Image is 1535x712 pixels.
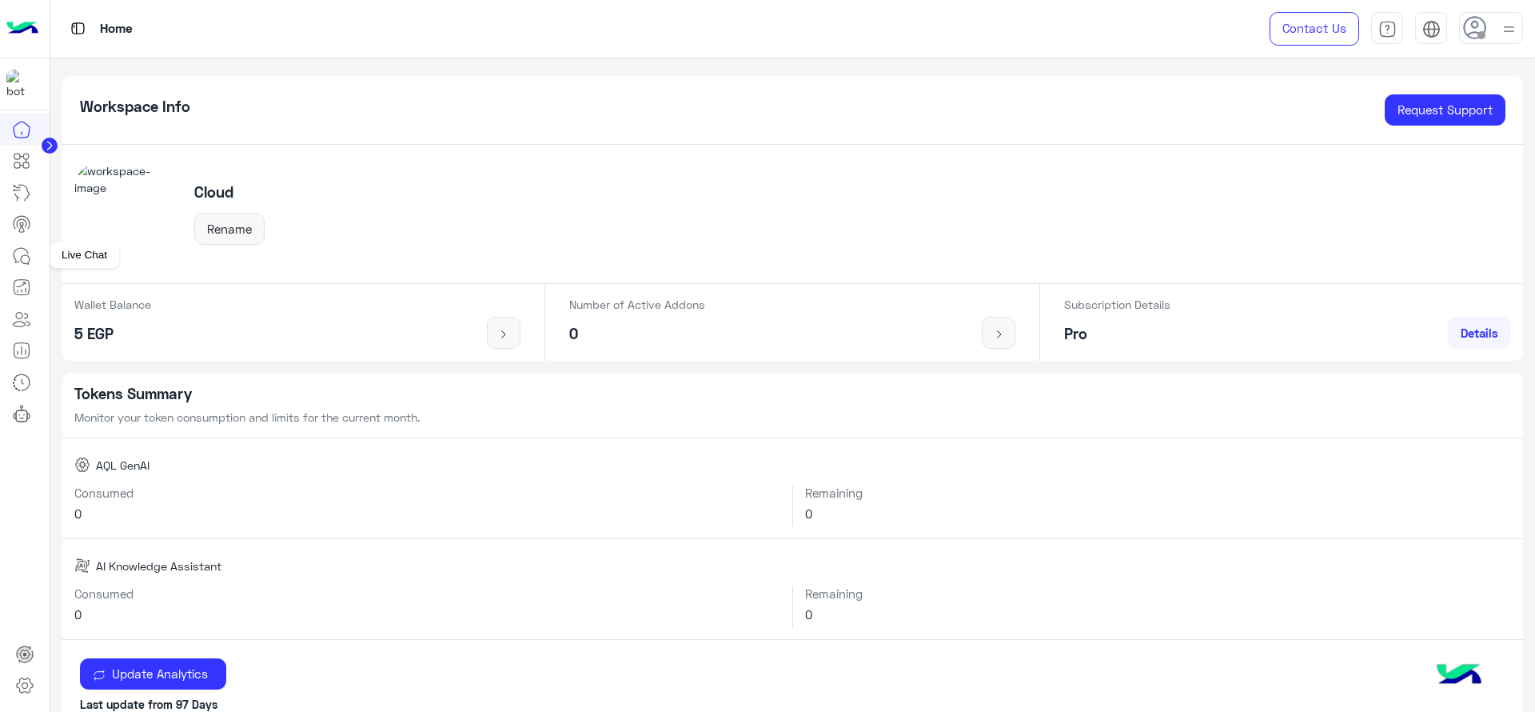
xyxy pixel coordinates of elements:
h6: Remaining [805,486,1511,500]
img: tab [68,18,88,38]
h5: 0 [569,325,705,343]
img: AI Knowledge Assistant [74,558,90,574]
img: workspace-image [74,162,177,265]
h5: Workspace Info [80,98,190,116]
h5: Cloud [194,183,265,202]
img: icon [494,328,514,341]
h6: Remaining [805,586,1511,601]
img: update icon [93,669,106,682]
p: Home [100,18,133,40]
h6: 0 [805,506,1511,521]
button: Update Analytics [80,658,226,690]
img: tab [1378,20,1397,38]
img: Logo [6,12,38,46]
p: Number of Active Addons [569,296,705,313]
h6: 0 [805,607,1511,622]
img: AQL GenAI [74,457,90,473]
div: Live Chat [50,242,119,268]
h6: 0 [74,506,781,521]
h6: Consumed [74,486,781,500]
img: profile [1499,19,1519,39]
p: Subscription Details [1064,296,1170,313]
span: AI Knowledge Assistant [96,558,221,574]
button: Rename [194,213,265,245]
a: Details [1448,317,1511,349]
p: Monitor your token consumption and limits for the current month. [74,409,1512,426]
a: Request Support [1385,94,1505,126]
span: Details [1461,326,1498,340]
p: Wallet Balance [74,296,151,313]
h5: Tokens Summary [74,385,1512,403]
img: 317874714732967 [6,70,35,98]
h6: Consumed [74,586,781,601]
img: tab [1422,20,1441,38]
span: Update Analytics [106,666,213,681]
h6: 0 [74,607,781,622]
span: AQL GenAI [96,457,150,474]
a: Contact Us [1270,12,1359,46]
h5: Pro [1064,325,1170,343]
a: tab [1371,12,1403,46]
h5: 5 EGP [74,325,151,343]
img: hulul-logo.png [1431,648,1487,704]
img: icon [989,328,1009,341]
